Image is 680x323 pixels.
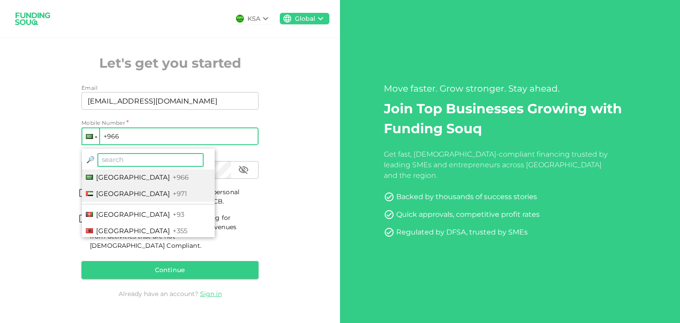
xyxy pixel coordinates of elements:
div: Regulated by DFSA, trusted by SMEs [396,227,528,238]
div: KSA [247,14,260,23]
span: [GEOGRAPHIC_DATA] [96,210,170,219]
span: Email [81,85,97,91]
span: Mobile Number [81,119,125,127]
span: +966 [173,173,189,181]
img: flag-sa.b9a346574cdc8950dd34b50780441f57.svg [236,15,244,23]
input: 1 (702) 123-4567 [81,127,259,145]
span: +355 [173,227,187,235]
span: [GEOGRAPHIC_DATA] [96,227,170,235]
span: +93 [173,210,184,219]
div: Quick approvals, competitive profit rates [396,209,540,220]
span: shariahTandCAccepted [77,213,90,225]
h2: Let's get you started [81,53,259,73]
img: logo [11,7,55,31]
span: +971 [173,189,187,198]
span: Magnifying glass [86,155,95,164]
button: Continue [81,261,259,279]
div: Get fast, [DEMOGRAPHIC_DATA]-compliant financing trusted by leading SMEs and entrepreneurs across... [384,149,611,181]
div: Saudi Arabia: + 966 [82,128,99,144]
input: search [97,153,204,167]
div: Backed by thousands of success stories [396,192,537,202]
input: email [81,92,249,110]
h2: Join Top Businesses Growing with Funding Souq [384,99,636,138]
span: termsConditionsForInvestmentsAccepted [77,188,90,200]
input: password [81,161,231,179]
div: Move faster. Grow stronger. Stay ahead. [384,82,636,95]
span: Password [81,153,109,160]
div: Global [295,14,315,23]
div: Already have an account? [81,289,259,298]
span: [GEOGRAPHIC_DATA] [96,173,170,181]
a: Sign in [200,290,222,298]
span: [GEOGRAPHIC_DATA] [96,189,170,198]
